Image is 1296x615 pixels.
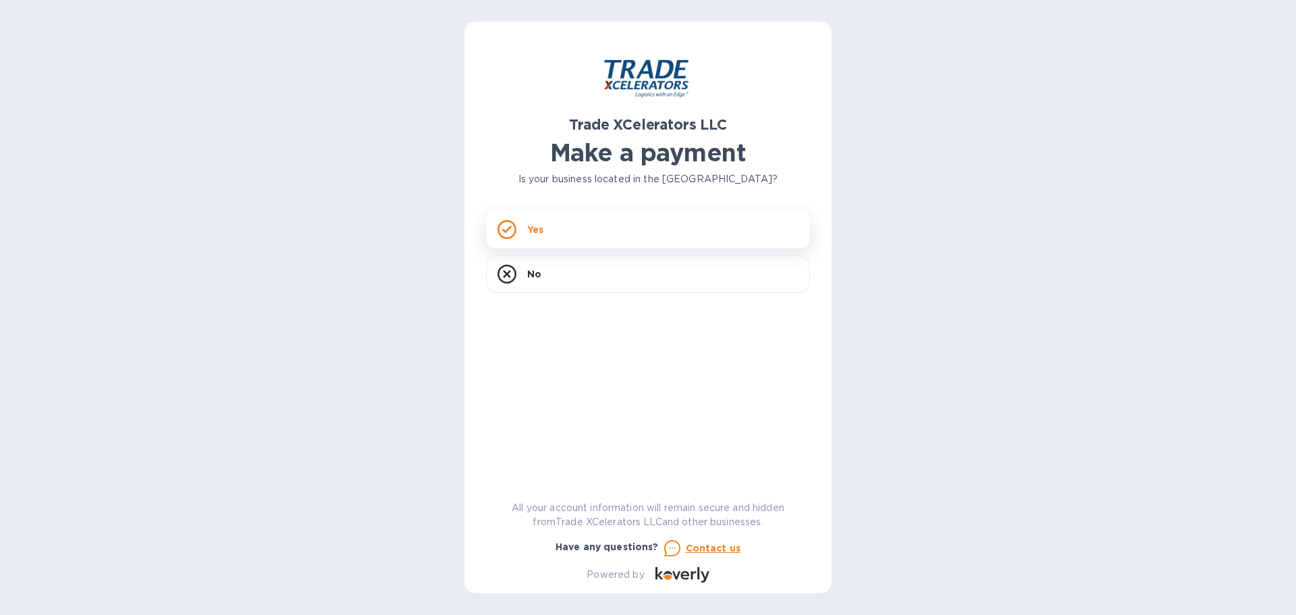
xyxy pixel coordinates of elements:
p: Yes [527,223,543,236]
p: No [527,267,541,281]
u: Contact us [686,543,741,554]
b: Have any questions? [556,541,659,552]
h1: Make a payment [486,138,810,167]
p: All your account information will remain secure and hidden from Trade XCelerators LLC and other b... [486,501,810,529]
p: Is your business located in the [GEOGRAPHIC_DATA]? [486,172,810,186]
p: Powered by [587,568,644,582]
b: Trade XCelerators LLC [569,116,726,133]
